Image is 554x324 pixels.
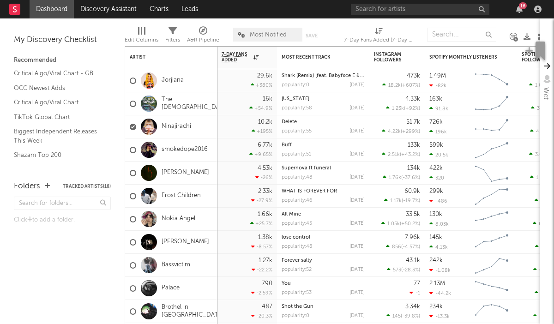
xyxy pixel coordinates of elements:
[384,198,420,204] div: ( )
[349,244,365,249] div: [DATE]
[282,212,365,217] div: All Mine
[282,120,297,125] a: Delete
[282,281,291,286] a: You
[282,290,312,295] div: popularity: 53
[262,304,272,310] div: 487
[282,120,365,125] div: Delete
[258,234,272,240] div: 1.38k
[349,221,365,226] div: [DATE]
[349,175,365,180] div: [DATE]
[429,258,443,264] div: 242k
[402,314,419,319] span: -39.8 %
[162,238,209,246] a: [PERSON_NAME]
[471,185,512,208] svg: Chart title
[429,106,448,112] div: 91.8k
[162,284,180,292] a: Palace
[162,96,229,112] a: The [DEMOGRAPHIC_DATA]
[429,290,451,296] div: -44.2k
[282,73,365,78] div: Shark (Remix) [feat. Babyfxce E & Chuckyy]
[249,105,272,111] div: +54.9 %
[387,222,400,227] span: 1.05k
[407,165,420,171] div: 134k
[349,313,365,318] div: [DATE]
[471,300,512,323] svg: Chart title
[405,304,420,310] div: 3.34k
[408,142,420,148] div: 133k
[383,174,420,180] div: ( )
[392,245,401,250] span: 856
[388,152,400,157] span: 2.51k
[282,83,309,88] div: popularity: 0
[389,175,401,180] span: 1.76k
[349,83,365,88] div: [DATE]
[540,87,551,100] div: Wet
[349,152,365,157] div: [DATE]
[429,73,446,79] div: 1.49M
[282,258,312,263] a: Forever salty
[282,198,313,203] div: popularity: 46
[401,152,419,157] span: +43.2 %
[471,69,512,92] svg: Chart title
[162,146,208,154] a: smokedope2016
[14,55,111,66] div: Recommended
[393,268,401,273] span: 573
[258,165,272,171] div: 4.53k
[471,277,512,300] svg: Chart title
[255,174,272,180] div: -26 %
[404,188,420,194] div: 60.9k
[187,35,219,46] div: A&R Pipeline
[429,175,444,181] div: 320
[14,97,102,108] a: Critical Algo/Viral Chart
[471,115,512,138] svg: Chart title
[429,129,447,135] div: 196k
[257,73,272,79] div: 29.6k
[471,231,512,254] svg: Chart title
[258,211,272,217] div: 1.66k
[406,119,420,125] div: 51.7k
[390,198,402,204] span: 1.17k
[429,119,443,125] div: 726k
[251,313,272,319] div: -20.3 %
[429,198,447,204] div: -486
[471,138,512,162] svg: Chart title
[388,83,401,88] span: 18.2k
[429,267,451,273] div: -1.08k
[250,221,272,227] div: +25.7 %
[14,197,111,210] input: Search for folders...
[282,106,312,111] div: popularity: 58
[403,198,419,204] span: -19.7 %
[282,189,337,194] a: WHAT IS FOREVER FOR
[387,267,420,273] div: ( )
[282,189,365,194] div: WHAT IS FOREVER FOR
[427,28,496,42] input: Search...
[162,192,201,200] a: Frost Children
[165,23,180,50] div: Filters
[14,181,40,192] div: Folders
[429,165,443,171] div: 422k
[386,244,420,250] div: ( )
[282,258,365,263] div: Forever salty
[14,112,102,122] a: TikTok Global Chart
[349,198,365,203] div: [DATE]
[471,208,512,231] svg: Chart title
[165,35,180,46] div: Filters
[251,290,272,296] div: -2.59 %
[250,32,287,38] span: Most Notified
[429,211,442,217] div: 130k
[386,313,420,319] div: ( )
[429,313,450,319] div: -13.3k
[252,128,272,134] div: +195 %
[429,221,449,227] div: 8.03k
[429,96,442,102] div: 163k
[344,23,413,50] div: 7-Day Fans Added (7-Day Fans Added)
[429,304,443,310] div: 234k
[282,152,311,157] div: popularity: 51
[282,244,313,249] div: popularity: 48
[429,142,443,148] div: 599k
[162,123,191,131] a: Ninajirachi
[406,211,420,217] div: 33.5k
[125,23,158,50] div: Edit Columns
[282,313,309,318] div: popularity: 0
[162,304,224,319] a: Brothel in [GEOGRAPHIC_DATA]
[282,267,312,272] div: popularity: 52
